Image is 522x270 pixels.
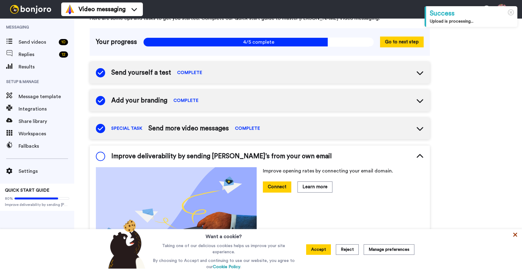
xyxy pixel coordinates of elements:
[111,96,167,105] span: Add your branding
[59,39,68,45] div: 10
[297,181,332,192] button: Learn more
[148,124,229,133] span: Send more video messages
[177,70,202,76] span: COMPLETE
[364,244,414,255] button: Manage preferences
[96,37,137,47] span: Your progress
[7,5,54,14] img: bj-logo-header-white.svg
[151,243,296,255] p: Taking one of our delicious cookies helps us improve your site experience.
[65,4,75,14] img: vm-color.svg
[263,181,291,192] button: Connect
[19,93,74,100] span: Message template
[151,258,296,270] p: By choosing to Accept and continuing to use our website, you agree to our .
[19,38,56,46] span: Send videos
[430,9,514,18] div: Success
[235,125,260,132] span: COMPLETE
[306,244,331,255] button: Accept
[5,188,49,193] span: QUICK START GUIDE
[19,51,57,58] span: Replies
[380,37,424,47] button: Go to next step
[5,196,13,201] span: 80%
[96,167,257,258] img: dd6c8a9f1ed48e0e95fda52f1ebb0ebe.png
[263,167,424,175] p: Improve opening rates by connecting your email domain.
[103,219,148,269] img: bear-with-cookie.png
[430,18,514,24] div: Upload is processing...
[143,37,374,47] span: 4/5 complete
[213,265,240,269] a: Cookie Policy
[19,142,74,150] span: Fallbacks
[19,168,74,175] span: Settings
[5,202,69,207] span: Improve deliverability by sending [PERSON_NAME]’s from your own email
[19,105,74,113] span: Integrations
[111,125,142,132] span: SPECIAL TASK
[19,63,74,71] span: Results
[173,98,199,104] span: COMPLETE
[206,229,242,240] h3: Want a cookie?
[79,5,126,14] span: Video messaging
[59,51,68,58] div: 12
[111,68,171,77] span: Send yourself a test
[111,152,332,161] span: Improve deliverability by sending [PERSON_NAME]’s from your own email
[19,118,74,125] span: Share library
[19,130,74,137] span: Workspaces
[336,244,359,255] button: Reject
